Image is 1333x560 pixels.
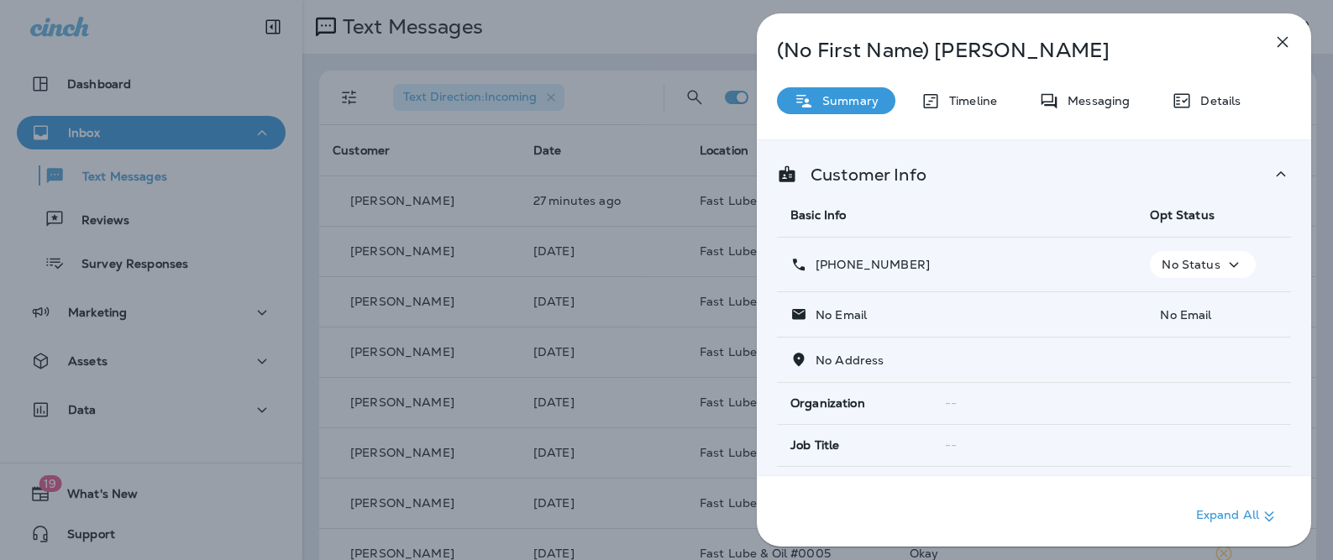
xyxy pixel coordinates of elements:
[807,258,930,271] p: [PHONE_NUMBER]
[941,94,997,107] p: Timeline
[1059,94,1130,107] p: Messaging
[1162,258,1220,271] p: No Status
[790,396,865,411] span: Organization
[945,395,957,411] span: --
[1150,207,1214,222] span: Opt Status
[1189,501,1286,531] button: Expand All
[1150,308,1278,322] p: No Email
[790,207,846,222] span: Basic Info
[1150,251,1255,278] button: No Status
[1196,506,1279,526] p: Expand All
[777,39,1236,62] p: (No First Name) [PERSON_NAME]
[807,353,884,367] p: No Address
[945,437,957,453] span: --
[790,438,839,453] span: Job Title
[797,168,926,181] p: Customer Info
[1192,94,1241,107] p: Details
[814,94,879,107] p: Summary
[807,308,867,322] p: No Email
